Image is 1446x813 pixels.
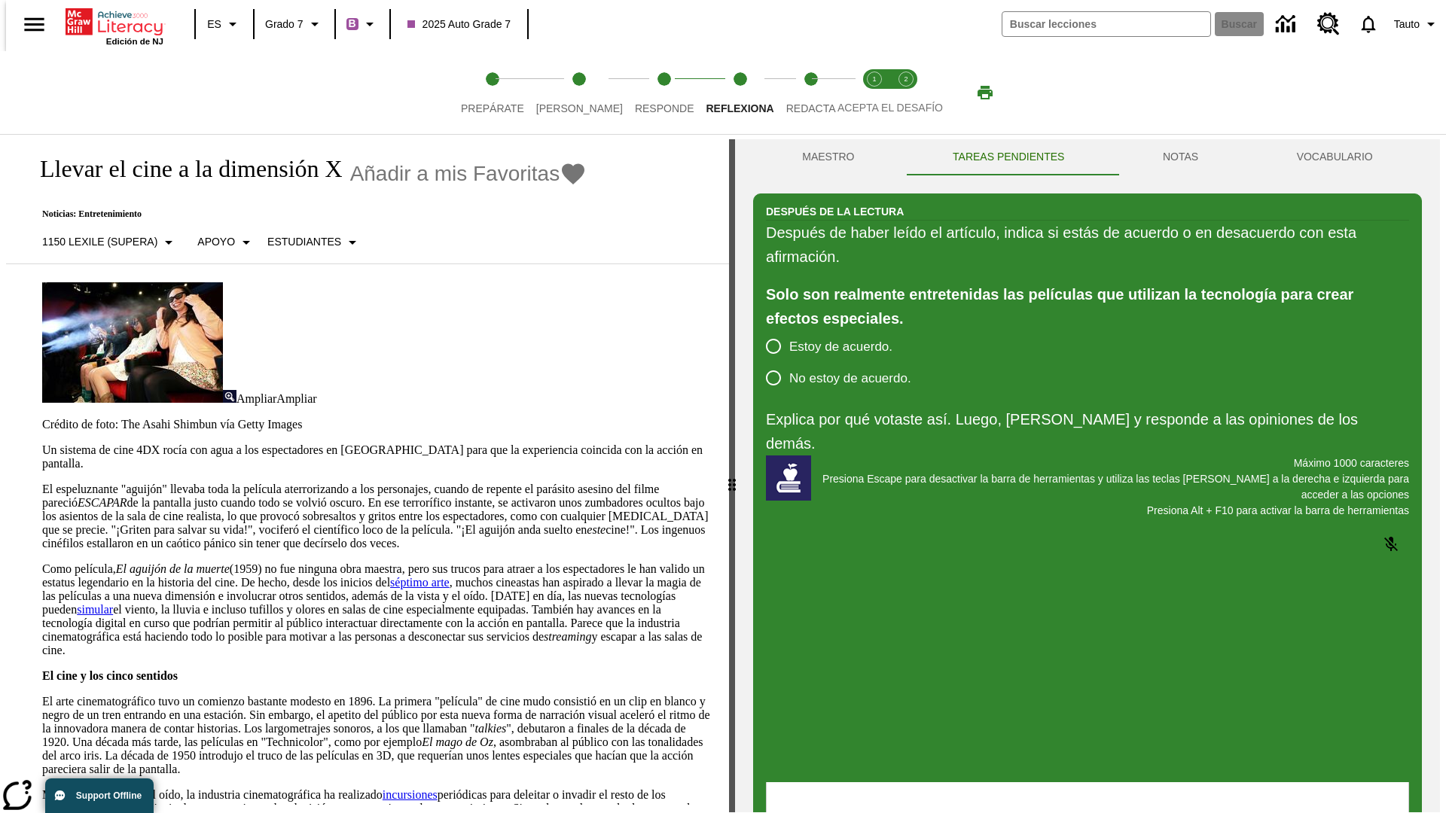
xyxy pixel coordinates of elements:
button: Haga clic para activar la función de reconocimiento de voz [1373,526,1409,562]
span: Ampliar [236,392,276,405]
button: NOTAS [1114,139,1248,175]
a: Notificaciones [1349,5,1388,44]
button: Tipo de apoyo, Apoyo [191,229,261,256]
input: Buscar campo [1002,12,1210,36]
span: Grado 7 [265,17,304,32]
em: streaming [544,630,591,643]
div: Solo son realmente entretenidas las películas que utilizan la tecnología para crear efectos espec... [766,282,1409,330]
p: Explica por qué votaste así. Luego, [PERSON_NAME] y responde a las opiniones de los demás. [766,407,1409,455]
span: ES [207,17,221,32]
span: ACEPTA EL DESAFÍO [837,102,943,114]
text: 1 [872,75,876,83]
div: activity [735,139,1440,812]
button: Grado: Grado 7, Elige un grado [259,11,330,38]
em: talkies [475,722,507,735]
button: Support Offline [45,778,154,813]
a: Centro de información [1267,4,1308,45]
button: Perfil/Configuración [1388,11,1446,38]
p: Como película, (1959) no fue ninguna obra maestra, pero sus trucos para atraer a los espectadores... [42,562,711,657]
button: Acepta el desafío lee step 1 of 2 [853,51,896,134]
em: El mago de Oz [422,735,493,748]
em: ESCAPAR [78,496,127,509]
a: simular [77,603,113,616]
button: Imprimir [961,79,1009,106]
button: Acepta el desafío contesta step 2 of 2 [884,51,928,134]
h1: Llevar el cine a la dimensión X [24,155,343,183]
h2: Después de la lectura [766,203,904,220]
em: este [587,523,606,536]
a: Centro de recursos, Se abrirá en una pestaña nueva. [1308,4,1349,44]
div: Pulsa la tecla de intro o la barra espaciadora y luego presiona las flechas de derecha e izquierd... [729,139,735,812]
div: Portada [66,5,163,46]
img: El panel situado frente a los asientos rocía con agua nebulizada al feliz público en un cine equi... [42,282,223,403]
span: Ampliar [276,392,316,405]
div: reading [6,139,729,805]
p: Crédito de foto: The Asahi Shimbun vía Getty Images [42,418,711,431]
p: Un sistema de cine 4DX rocía con agua a los espectadores en [GEOGRAPHIC_DATA] para que la experie... [42,443,711,470]
p: Después de haber leído el artículo, indica si estás de acuerdo o en desacuerdo con esta afirmación. [766,221,1409,269]
p: Presiona Escape para desactivar la barra de herramientas y utiliza las teclas [PERSON_NAME] a la ... [766,471,1409,503]
button: Lee step 2 of 5 [524,51,635,134]
p: Noticias: Entretenimiento [24,209,587,220]
div: poll [766,330,923,394]
p: 1150 Lexile (Supera) [42,234,157,250]
button: Lenguaje: ES, Selecciona un idioma [200,11,249,38]
span: 2025 Auto Grade 7 [407,17,511,32]
button: Boost El color de la clase es morado/púrpura. Cambiar el color de la clase. [340,11,385,38]
p: Máximo 1000 caracteres [766,455,1409,471]
button: TAREAS PENDIENTES [904,139,1114,175]
p: Apoyo [197,234,235,250]
button: VOCABULARIO [1247,139,1422,175]
em: El aguijón de la muerte [116,562,230,575]
span: No estoy de acuerdo. [789,369,911,388]
strong: El cine y los cinco sentidos [42,669,178,682]
span: B [349,14,356,33]
p: El arte cinematográfico tuvo un comienzo bastante modesto en 1896. La primera "película" de cine ... [42,695,711,776]
span: Tauto [1394,17,1420,32]
span: Reflexiona [706,102,773,114]
img: Ampliar [223,390,236,403]
text: 2 [904,75,908,83]
span: Support Offline [76,790,142,801]
button: Añadir a mis Favoritas - Llevar el cine a la dimensión X [350,160,587,187]
p: Presiona Alt + F10 para activar la barra de herramientas [766,503,1409,519]
a: incursiones [383,788,438,801]
p: El espeluznante "aguijón" llevaba toda la película aterrorizando a los personajes, cuando de repe... [42,483,711,550]
button: Abrir el menú lateral [12,2,56,47]
span: Edición de NJ [106,37,163,46]
button: Seleccione Lexile, 1150 Lexile (Supera) [36,229,184,256]
button: Redacta step 5 of 5 [774,51,848,134]
button: Prepárate step 1 of 5 [449,51,536,134]
body: Explica por qué votaste así. Máximo 1000 caracteres Presiona Alt + F10 para activar la barra de h... [6,12,220,26]
button: Reflexiona step 4 of 5 [694,51,786,134]
a: séptimo arte [390,576,450,589]
span: Prepárate [461,102,524,114]
span: Estoy de acuerdo. [789,337,892,357]
button: Responde step 3 of 5 [623,51,706,134]
span: Añadir a mis Favoritas [350,162,560,186]
button: Maestro [753,139,904,175]
button: Seleccionar estudiante [261,229,368,256]
span: [PERSON_NAME] [536,102,623,114]
span: Responde [635,102,694,114]
p: Estudiantes [267,234,341,250]
div: Instructional Panel Tabs [753,139,1422,175]
span: Redacta [786,102,836,114]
